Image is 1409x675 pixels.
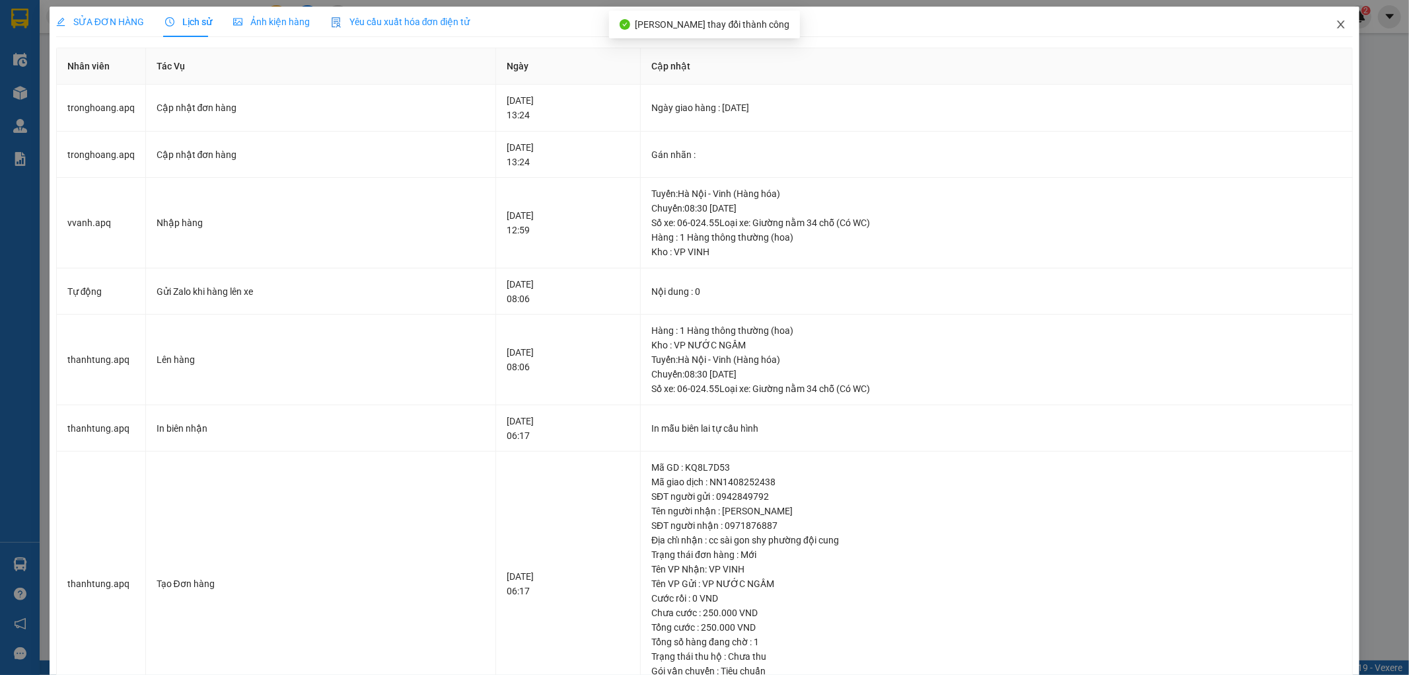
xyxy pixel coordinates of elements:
td: thanhtung.apq [57,405,146,452]
div: Tạo Đơn hàng [157,576,485,591]
div: Tổng số hàng đang chờ : 1 [651,635,1342,649]
span: check-circle [620,19,630,30]
div: [DATE] 06:17 [507,569,630,598]
span: [PERSON_NAME] thay đổi thành công [635,19,790,30]
div: [DATE] 08:06 [507,345,630,374]
div: Tuyến : Hà Nội - Vinh (Hàng hóa) Chuyến: 08:30 [DATE] Số xe: 06-024.55 Loại xe: Giường nằm 34 chỗ... [651,186,1342,230]
div: Kho : VP NƯỚC NGẦM [651,338,1342,352]
th: Nhân viên [57,48,146,85]
button: Close [1322,7,1359,44]
div: Nội dung : 0 [651,284,1342,299]
div: Gán nhãn : [651,147,1342,162]
div: Mã GD : KQ8L7D53 [651,460,1342,475]
img: icon [331,17,342,28]
td: thanhtung.apq [57,315,146,405]
span: close [1336,19,1346,30]
div: Cập nhật đơn hàng [157,100,485,115]
span: edit [56,17,65,26]
div: SĐT người nhận : 0971876887 [651,518,1342,533]
div: Ngày giao hàng : [DATE] [651,100,1342,115]
div: Hàng : 1 Hàng thông thường (hoa) [651,230,1342,245]
div: Tên VP Nhận: VP VINH [651,562,1342,576]
div: Cước rồi : 0 VND [651,591,1342,606]
div: Lên hàng [157,352,485,367]
th: Cập nhật [641,48,1353,85]
td: tronghoang.apq [57,85,146,132]
div: Tuyến : Hà Nội - Vinh (Hàng hóa) Chuyến: 08:30 [DATE] Số xe: 06-024.55 Loại xe: Giường nằm 34 chỗ... [651,352,1342,396]
div: Tên VP Gửi : VP NƯỚC NGẦM [651,576,1342,591]
div: Nhập hàng [157,216,485,230]
div: Kho : VP VINH [651,245,1342,259]
span: Yêu cầu xuất hóa đơn điện tử [331,17,470,27]
span: SỬA ĐƠN HÀNG [56,17,144,27]
div: [DATE] 08:06 [507,277,630,306]
td: tronghoang.apq [57,132,146,179]
div: In biên nhận [157,421,485,436]
div: [DATE] 13:24 [507,140,630,169]
div: [DATE] 12:59 [507,208,630,237]
span: clock-circle [165,17,174,26]
div: Hàng : 1 Hàng thông thường (hoa) [651,323,1342,338]
div: Cập nhật đơn hàng [157,147,485,162]
div: Mã giao dịch : NN1408252438 [651,475,1342,489]
th: Ngày [496,48,641,85]
div: [DATE] 06:17 [507,414,630,443]
div: Tên người nhận : [PERSON_NAME] [651,504,1342,518]
div: Trạng thái đơn hàng : Mới [651,547,1342,562]
div: Gửi Zalo khi hàng lên xe [157,284,485,299]
div: Trạng thái thu hộ : Chưa thu [651,649,1342,664]
div: Tổng cước : 250.000 VND [651,620,1342,635]
span: picture [233,17,242,26]
span: Ảnh kiện hàng [233,17,310,27]
div: Địa chỉ nhận : cc sài gon shy phường đội cung [651,533,1342,547]
span: Lịch sử [165,17,212,27]
div: [DATE] 13:24 [507,93,630,122]
th: Tác Vụ [146,48,496,85]
div: Chưa cước : 250.000 VND [651,606,1342,620]
td: Tự động [57,268,146,315]
div: In mẫu biên lai tự cấu hình [651,421,1342,436]
td: vvanh.apq [57,178,146,268]
div: SĐT người gửi : 0942849792 [651,489,1342,504]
